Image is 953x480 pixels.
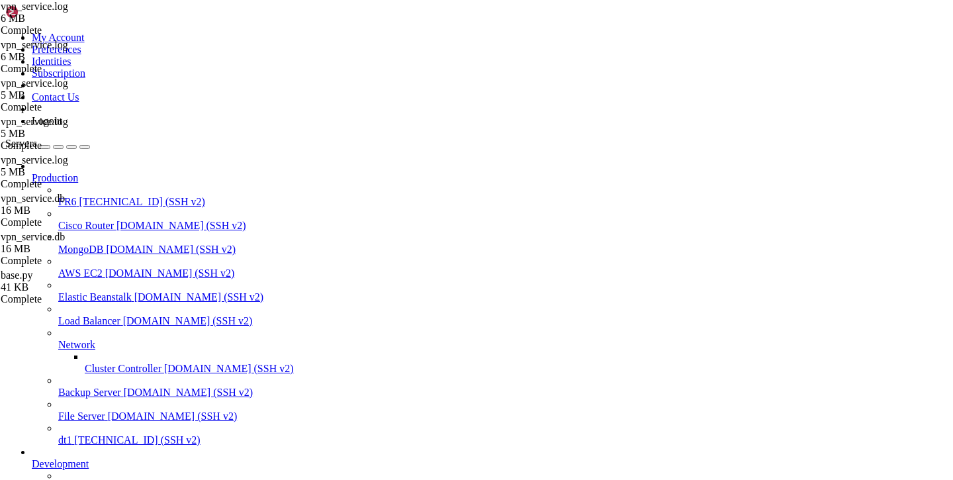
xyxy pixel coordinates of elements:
[1,193,65,204] span: vpn_service.db
[1,89,133,101] div: 5 MB
[1,1,68,12] span: vpn_service.log
[1,77,133,101] span: vpn_service.log
[1,116,68,127] span: vpn_service.log
[1,205,133,216] div: 16 MB
[1,63,133,75] div: Complete
[1,154,68,166] span: vpn_service.log
[1,154,133,178] span: vpn_service.log
[1,51,133,63] div: 6 MB
[1,166,133,178] div: 5 MB
[1,13,133,24] div: 6 MB
[1,77,68,89] span: vpn_service.log
[1,216,133,228] div: Complete
[1,39,68,50] span: vpn_service.log
[1,269,32,281] span: base.py
[1,281,133,293] div: 41 KB
[1,231,65,242] span: vpn_service.db
[1,140,133,152] div: Complete
[1,231,133,255] span: vpn_service.db
[1,39,133,63] span: vpn_service.log
[1,255,133,267] div: Complete
[1,101,133,113] div: Complete
[1,128,133,140] div: 5 MB
[1,1,133,24] span: vpn_service.log
[1,269,133,293] span: base.py
[1,178,133,190] div: Complete
[1,116,133,140] span: vpn_service.log
[1,24,133,36] div: Complete
[1,243,133,255] div: 16 MB
[1,293,133,305] div: Complete
[1,193,133,216] span: vpn_service.db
